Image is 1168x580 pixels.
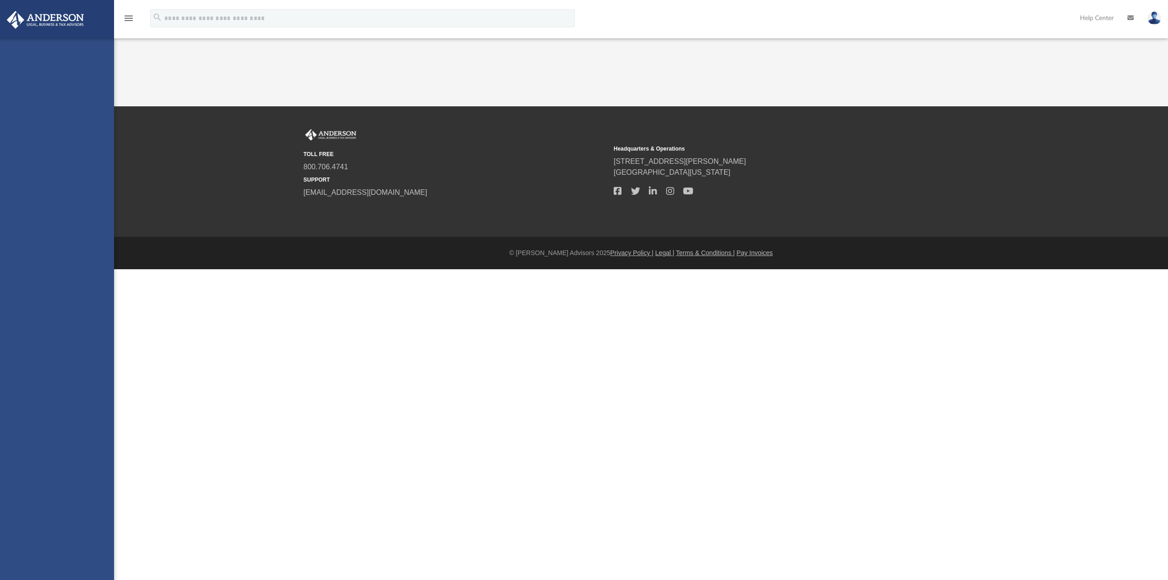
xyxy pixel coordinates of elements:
[676,249,735,256] a: Terms & Conditions |
[736,249,772,256] a: Pay Invoices
[303,150,607,158] small: TOLL FREE
[303,163,348,171] a: 800.706.4741
[614,157,746,165] a: [STREET_ADDRESS][PERSON_NAME]
[655,249,674,256] a: Legal |
[123,13,134,24] i: menu
[303,129,358,141] img: Anderson Advisors Platinum Portal
[152,12,162,22] i: search
[303,188,427,196] a: [EMAIL_ADDRESS][DOMAIN_NAME]
[614,168,730,176] a: [GEOGRAPHIC_DATA][US_STATE]
[123,17,134,24] a: menu
[114,248,1168,258] div: © [PERSON_NAME] Advisors 2025
[614,145,918,153] small: Headquarters & Operations
[1147,11,1161,25] img: User Pic
[610,249,654,256] a: Privacy Policy |
[303,176,607,184] small: SUPPORT
[4,11,87,29] img: Anderson Advisors Platinum Portal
